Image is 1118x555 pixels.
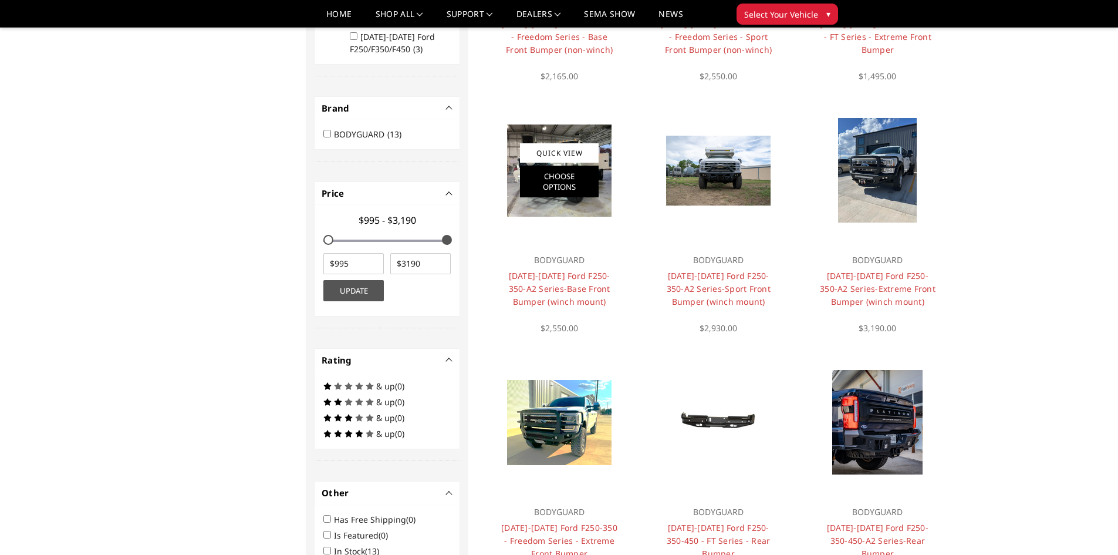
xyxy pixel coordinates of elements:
[387,129,401,140] span: (13)
[376,412,395,423] span: & up
[395,428,404,439] span: (0)
[334,530,395,541] label: Is Featured
[376,428,395,439] span: & up
[395,381,404,392] span: (0)
[326,10,352,27] a: Home
[660,505,778,519] p: BODYGUARD
[447,190,452,196] button: -
[501,18,617,55] a: [DATE]-[DATE] Ford F250-350 - Freedom Series - Base Front Bumper (non-winch)
[390,253,451,274] input: $3190
[509,270,610,307] a: [DATE]-[DATE] Ford F250-350-A2 Series-Base Front Bumper (winch mount)
[413,43,423,55] span: (3)
[819,253,937,267] p: BODYGUARD
[322,354,452,367] h4: Rating
[334,514,423,525] label: Has Free Shipping
[447,10,493,27] a: Support
[859,322,896,334] span: $3,190.00
[323,253,384,274] input: $995
[447,357,452,363] button: -
[322,187,452,200] h4: Price
[379,530,388,541] span: (0)
[660,18,776,55] a: [DATE]-[DATE] Ford F250-350 - Freedom Series - Sport Front Bumper (non-winch)
[744,8,818,21] span: Select Your Vehicle
[541,70,578,82] span: $2,165.00
[376,381,395,392] span: & up
[500,505,618,519] p: BODYGUARD
[322,486,452,500] h4: Other
[859,70,896,82] span: $1,495.00
[541,322,578,334] span: $2,550.00
[1059,499,1118,555] iframe: Chat Widget
[520,143,599,163] a: Quick View
[658,10,683,27] a: News
[406,514,416,525] span: (0)
[376,10,423,27] a: shop all
[700,322,737,334] span: $2,930.00
[820,270,935,307] a: [DATE]-[DATE] Ford F250-350-A2 Series-Extreme Front Bumper (winch mount)
[584,10,635,27] a: SEMA Show
[660,253,778,267] p: BODYGUARD
[376,396,395,408] span: & up
[322,102,452,115] h4: Brand
[447,490,452,496] button: -
[667,270,771,307] a: [DATE]-[DATE] Ford F250-350-A2 Series-Sport Front Bumper (winch mount)
[700,70,737,82] span: $2,550.00
[516,10,561,27] a: Dealers
[323,280,384,301] button: Update
[500,253,618,267] p: BODYGUARD
[395,396,404,408] span: (0)
[447,105,452,111] button: -
[395,412,404,423] span: (0)
[737,4,838,25] button: Select Your Vehicle
[826,8,830,20] span: ▾
[820,18,936,55] a: [DATE]-[DATE] Ford F250-350 - FT Series - Extreme Front Bumper
[819,505,937,519] p: BODYGUARD
[334,129,408,140] label: BODYGUARD
[350,31,435,55] label: [DATE]-[DATE] Ford F250/F350/F450
[520,166,599,197] a: Choose Options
